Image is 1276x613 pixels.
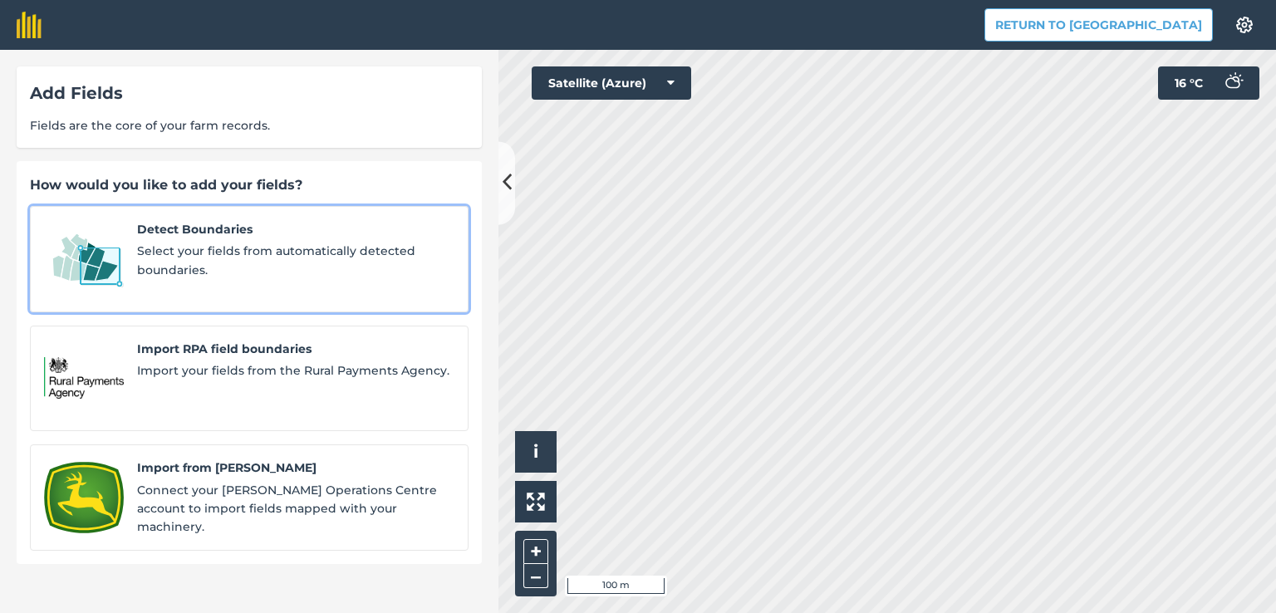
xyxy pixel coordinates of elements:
[30,174,469,196] div: How would you like to add your fields?
[984,8,1213,42] button: Return to [GEOGRAPHIC_DATA]
[533,441,538,462] span: i
[44,459,124,537] img: Import from John Deere
[527,493,545,511] img: Four arrows, one pointing top left, one top right, one bottom right and the last bottom left
[137,459,454,477] span: Import from [PERSON_NAME]
[1175,66,1203,100] span: 16 ° C
[137,242,454,279] span: Select your fields from automatically detected boundaries.
[30,80,469,106] div: Add Fields
[17,12,42,38] img: fieldmargin Logo
[515,431,557,473] button: i
[44,220,124,298] img: Detect Boundaries
[30,116,469,135] span: Fields are the core of your farm records.
[1158,66,1259,100] button: 16 °C
[137,220,454,238] span: Detect Boundaries
[30,444,469,551] a: Import from John DeereImport from [PERSON_NAME]Connect your [PERSON_NAME] Operations Centre accou...
[1234,17,1254,33] img: A cog icon
[30,206,469,312] a: Detect BoundariesDetect BoundariesSelect your fields from automatically detected boundaries.
[137,361,454,380] span: Import your fields from the Rural Payments Agency.
[137,481,454,537] span: Connect your [PERSON_NAME] Operations Centre account to import fields mapped with your machinery.
[523,539,548,564] button: +
[44,340,124,418] img: Import RPA field boundaries
[1216,66,1249,100] img: svg+xml;base64,PD94bWwgdmVyc2lvbj0iMS4wIiBlbmNvZGluZz0idXRmLTgiPz4KPCEtLSBHZW5lcmF0b3I6IEFkb2JlIE...
[532,66,691,100] button: Satellite (Azure)
[30,326,469,432] a: Import RPA field boundariesImport RPA field boundariesImport your fields from the Rural Payments ...
[523,564,548,588] button: –
[137,340,454,358] span: Import RPA field boundaries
